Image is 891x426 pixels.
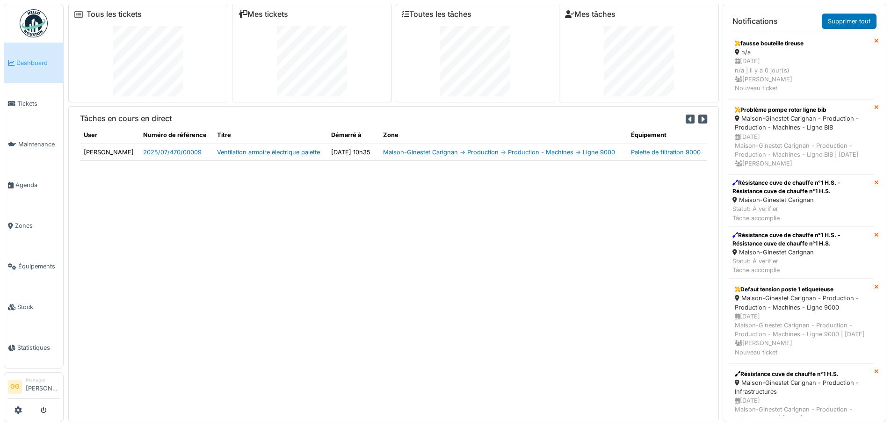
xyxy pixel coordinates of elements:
a: Maintenance [4,124,63,165]
div: Statut: À vérifier Tâche accomplie [732,204,870,222]
li: [PERSON_NAME] [26,376,59,397]
h6: Notifications [732,17,778,26]
a: Palette de filtration 9000 [631,149,701,156]
div: Résistance cuve de chauffe n°1 H.S. - Résistance cuve de chauffe n°1 H.S. [732,231,870,248]
a: Mes tickets [238,10,288,19]
td: [DATE] 10h35 [327,144,380,160]
a: Ventilation armoire électrique palette [217,149,320,156]
th: Titre [213,127,327,144]
div: [DATE] Maison-Ginestet Carignan - Production - Production - Machines - Ligne 9000 | [DATE] [PERSO... [735,312,868,357]
a: Toutes les tâches [402,10,471,19]
span: Tickets [17,99,59,108]
a: Stock [4,287,63,327]
a: Résistance cuve de chauffe n°1 H.S. - Résistance cuve de chauffe n°1 H.S. Maison-Ginestet Carigna... [729,174,874,227]
th: Équipement [627,127,707,144]
a: 2025/07/470/00009 [143,149,202,156]
span: Équipements [18,262,59,271]
div: n/a [735,48,868,57]
div: Maison-Ginestet Carignan - Production - Infrastructures [735,378,868,396]
h6: Tâches en cours en direct [80,114,172,123]
div: fausse bouteille tireuse [735,39,868,48]
div: [DATE] Maison-Ginestet Carignan - Production - Production - Machines - Ligne BIB | [DATE] [PERSON... [735,132,868,168]
div: Defaut tension poste 1 etiqueteuse [735,285,868,294]
span: translation missing: fr.shared.user [84,131,97,138]
a: Statistiques [4,327,63,368]
span: Statistiques [17,343,59,352]
span: Zones [15,221,59,230]
div: Manager [26,376,59,383]
li: GG [8,380,22,394]
img: Badge_color-CXgf-gQk.svg [20,9,48,37]
a: Supprimer tout [822,14,877,29]
span: Agenda [15,181,59,189]
span: Dashboard [16,58,59,67]
a: Tickets [4,83,63,124]
div: Statut: À vérifier Tâche accomplie [732,257,870,274]
a: Résistance cuve de chauffe n°1 H.S. - Résistance cuve de chauffe n°1 H.S. Maison-Ginestet Carigna... [729,227,874,279]
td: [PERSON_NAME] [80,144,139,160]
div: Résistance cuve de chauffe n°1 H.S. - Résistance cuve de chauffe n°1 H.S. [732,179,870,195]
a: Defaut tension poste 1 etiqueteuse Maison-Ginestet Carignan - Production - Production - Machines ... [729,279,874,363]
span: Stock [17,303,59,311]
a: Tous les tickets [87,10,142,19]
a: Zones [4,205,63,246]
div: Maison-Ginestet Carignan [732,248,870,257]
div: Résistance cuve de chauffe n°1 H.S. [735,370,868,378]
th: Numéro de référence [139,127,213,144]
a: Mes tâches [565,10,616,19]
div: Maison-Ginestet Carignan - Production - Production - Machines - Ligne BIB [735,114,868,132]
div: [DATE] n/a | Il y a 0 jour(s) [PERSON_NAME] Nouveau ticket [735,57,868,93]
a: Équipements [4,246,63,287]
div: Maison-Ginestet Carignan - Production - Production - Machines - Ligne 9000 [735,294,868,311]
th: Démarré à [327,127,380,144]
a: Maison-Ginestet Carignan -> Production -> Production - Machines -> Ligne 9000 [383,149,615,156]
a: GG Manager[PERSON_NAME] [8,376,59,399]
span: Maintenance [18,140,59,149]
div: Maison-Ginestet Carignan [732,195,870,204]
a: Agenda [4,165,63,205]
a: fausse bouteille tireuse n/a [DATE]n/a | Il y a 0 jour(s) [PERSON_NAME]Nouveau ticket [729,33,874,99]
a: Dashboard [4,43,63,83]
th: Zone [379,127,627,144]
a: Problème pompe rotor ligne bib Maison-Ginestet Carignan - Production - Production - Machines - Li... [729,99,874,174]
div: Problème pompe rotor ligne bib [735,106,868,114]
